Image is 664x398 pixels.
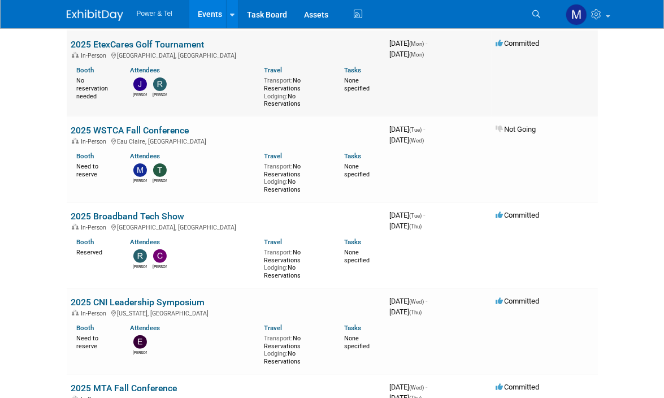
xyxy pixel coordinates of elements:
a: Attendees [130,66,160,74]
a: Attendees [130,238,160,246]
img: In-Person Event [72,310,79,315]
span: None specified [344,77,370,92]
img: In-Person Event [72,224,79,230]
span: [DATE] [390,297,428,305]
img: Chad Smith [153,249,167,263]
span: None specified [344,163,370,178]
span: In-Person [81,310,110,317]
img: Robert Zuzek [153,77,167,91]
span: Lodging: [264,93,288,100]
span: None specified [344,335,370,350]
span: Committed [496,39,540,47]
img: Robin Mayne [133,249,147,263]
div: [GEOGRAPHIC_DATA], [GEOGRAPHIC_DATA] [71,50,381,59]
span: Not Going [496,125,536,133]
img: Madalyn Bobbitt [566,4,587,25]
span: - [426,383,428,391]
span: Power & Tel [137,10,172,18]
a: Tasks [344,238,361,246]
img: Taylor Trewyn [153,163,167,177]
a: Tasks [344,152,361,160]
span: (Thu) [410,223,422,230]
span: (Mon) [410,41,424,47]
span: (Mon) [410,51,424,58]
a: Booth [77,324,94,332]
div: Eau Claire, [GEOGRAPHIC_DATA] [71,136,381,145]
img: ExhibitDay [67,10,123,21]
span: Transport: [264,163,293,170]
a: 2025 CNI Leadership Symposium [71,297,205,308]
div: Reserved [77,246,114,257]
a: Travel [264,238,282,246]
span: (Tue) [410,213,422,219]
span: (Wed) [410,137,424,144]
div: Jerry Johnson [133,91,147,98]
span: In-Person [81,224,110,231]
span: - [424,125,426,133]
img: Michael Mackeben [133,163,147,177]
span: Committed [496,211,540,219]
span: [DATE] [390,308,422,316]
div: No Reservations No Reservations [264,75,327,108]
a: Travel [264,152,282,160]
a: Travel [264,66,282,74]
a: Booth [77,152,94,160]
span: [DATE] [390,125,426,133]
span: [DATE] [390,50,424,58]
div: No Reservations No Reservations [264,161,327,194]
a: Booth [77,66,94,74]
span: Lodging: [264,350,288,357]
img: Jerry Johnson [133,77,147,91]
a: Booth [77,238,94,246]
div: Robert Zuzek [153,91,167,98]
div: Chad Smith [153,263,167,270]
a: Attendees [130,324,160,332]
span: - [426,297,428,305]
a: Attendees [130,152,160,160]
div: No Reservations No Reservations [264,246,327,280]
a: 2025 EtexCares Golf Tournament [71,39,205,50]
a: 2025 MTA Fall Conference [71,383,177,393]
span: [DATE] [390,222,422,230]
div: Robin Mayne [133,263,147,270]
span: (Wed) [410,384,424,391]
a: Travel [264,324,282,332]
span: Committed [496,297,540,305]
span: None specified [344,249,370,264]
div: Need to reserve [77,332,114,350]
span: - [424,211,426,219]
span: [DATE] [390,211,426,219]
div: Edward Sudina [133,349,147,356]
span: Transport: [264,335,293,342]
img: Edward Sudina [133,335,147,349]
div: [GEOGRAPHIC_DATA], [GEOGRAPHIC_DATA] [71,222,381,231]
div: No Reservations No Reservations [264,332,327,366]
span: In-Person [81,138,110,145]
a: 2025 WSTCA Fall Conference [71,125,189,136]
img: In-Person Event [72,52,79,58]
span: In-Person [81,52,110,59]
span: Transport: [264,249,293,256]
span: Transport: [264,77,293,84]
a: 2025 Broadband Tech Show [71,211,185,222]
img: In-Person Event [72,138,79,144]
a: Tasks [344,324,361,332]
span: (Thu) [410,309,422,315]
span: Lodging: [264,264,288,271]
div: Need to reserve [77,161,114,178]
span: Lodging: [264,178,288,185]
span: (Tue) [410,127,422,133]
div: No reservation needed [77,75,114,100]
span: (Wed) [410,298,424,305]
div: Michael Mackeben [133,177,147,184]
div: Taylor Trewyn [153,177,167,184]
span: [DATE] [390,39,428,47]
span: - [426,39,428,47]
div: [US_STATE], [GEOGRAPHIC_DATA] [71,308,381,317]
span: Committed [496,383,540,391]
a: Tasks [344,66,361,74]
span: [DATE] [390,383,428,391]
span: [DATE] [390,136,424,144]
